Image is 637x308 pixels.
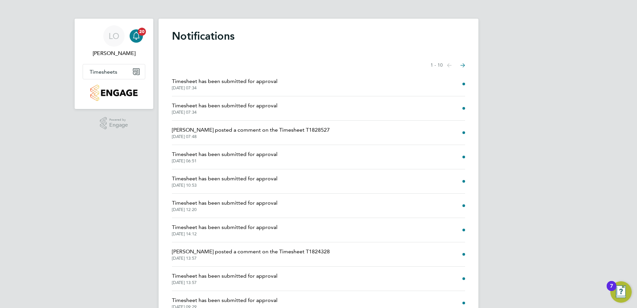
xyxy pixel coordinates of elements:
span: 1 - 10 [430,62,443,69]
a: Timesheet has been submitted for approval[DATE] 13:57 [172,272,278,285]
a: Timesheet has been submitted for approval[DATE] 12:20 [172,199,278,212]
a: Timesheet has been submitted for approval[DATE] 10:53 [172,175,278,188]
span: Timesheet has been submitted for approval [172,175,278,183]
span: Timesheet has been submitted for approval [172,272,278,280]
a: Timesheet has been submitted for approval[DATE] 06:51 [172,150,278,164]
a: Timesheet has been submitted for approval[DATE] 07:34 [172,102,278,115]
span: Timesheet has been submitted for approval [172,296,278,304]
span: Powered by [109,117,128,123]
a: Timesheet has been submitted for approval[DATE] 07:34 [172,77,278,91]
span: Timesheets [90,69,117,75]
span: [DATE] 10:53 [172,183,278,188]
a: Timesheet has been submitted for approval[DATE] 14:12 [172,223,278,237]
button: Open Resource Center, 7 new notifications [610,281,632,303]
span: Timesheet has been submitted for approval [172,199,278,207]
span: 20 [138,28,146,36]
span: [DATE] 06:51 [172,158,278,164]
span: [DATE] 07:34 [172,85,278,91]
span: Timesheet has been submitted for approval [172,77,278,85]
span: LO [109,32,119,40]
a: 20 [130,25,143,47]
span: Lee Orrin [83,49,145,57]
span: [PERSON_NAME] posted a comment on the Timesheet T1828527 [172,126,330,134]
span: [DATE] 12:20 [172,207,278,212]
a: [PERSON_NAME] posted a comment on the Timesheet T1824328[DATE] 13:57 [172,248,330,261]
h1: Notifications [172,29,465,43]
nav: Select page of notifications list [430,59,465,72]
a: Powered byEngage [100,117,128,130]
button: Timesheets [83,64,145,79]
span: Timesheet has been submitted for approval [172,223,278,231]
nav: Main navigation [75,19,153,109]
span: [DATE] 13:57 [172,280,278,285]
span: [DATE] 13:57 [172,256,330,261]
span: [DATE] 07:48 [172,134,330,139]
a: Go to home page [83,85,145,101]
span: Timesheet has been submitted for approval [172,150,278,158]
span: Timesheet has been submitted for approval [172,102,278,110]
span: [PERSON_NAME] posted a comment on the Timesheet T1824328 [172,248,330,256]
img: countryside-properties-logo-retina.png [90,85,137,101]
a: [PERSON_NAME] posted a comment on the Timesheet T1828527[DATE] 07:48 [172,126,330,139]
a: LO[PERSON_NAME] [83,25,145,57]
span: [DATE] 07:34 [172,110,278,115]
span: [DATE] 14:12 [172,231,278,237]
span: Engage [109,122,128,128]
div: 7 [610,286,613,295]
